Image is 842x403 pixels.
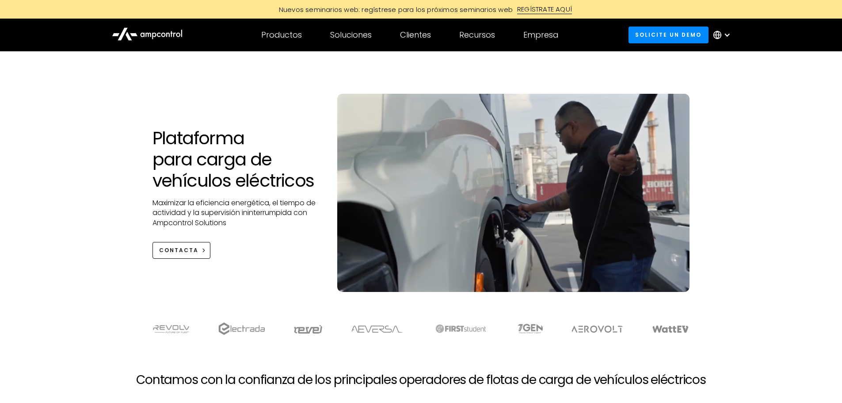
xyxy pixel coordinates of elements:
[629,27,709,43] a: Solicite un demo
[222,4,620,14] a: Nuevos seminarios web: regístrese para los próximos seminarios webREGÍSTRATE AQUÍ
[152,198,320,228] p: Maximizar la eficiencia energética, el tiempo de actividad y la supervisión ininterrumpida con Am...
[652,326,689,333] img: WattEV logo
[136,372,706,388] h2: Contamos con la confianza de los principales operadores de flotas de carga de vehículos eléctricos
[261,30,302,40] div: Productos
[571,326,624,333] img: Aerovolt Logo
[517,4,572,14] div: REGÍSTRATE AQUÍ
[270,5,517,14] div: Nuevos seminarios web: regístrese para los próximos seminarios web
[330,30,372,40] div: Soluciones
[152,242,211,258] a: CONTACTA
[459,30,495,40] div: Recursos
[152,127,320,191] h1: Plataforma para carga de vehículos eléctricos
[523,30,558,40] div: Empresa
[400,30,431,40] div: Clientes
[159,246,198,254] div: CONTACTA
[218,322,265,335] img: electrada logo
